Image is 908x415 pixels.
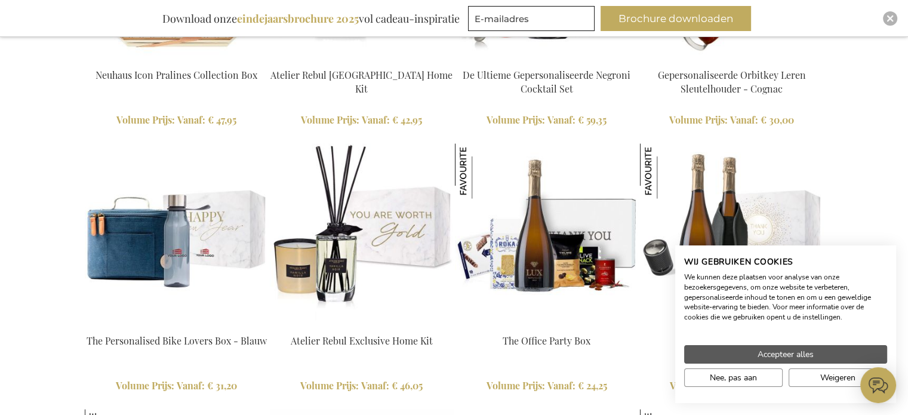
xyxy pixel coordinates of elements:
a: The Personalized Bike Lovers Box - Blue [85,319,269,331]
span: € 42,95 [392,113,422,126]
a: Volume Prijs: Vanaf € 47,95 [85,113,269,127]
a: De Ultieme Gepersonaliseerde Negroni Cocktail Set [463,69,630,95]
a: The Office Party Box [503,334,590,347]
a: The Office Party Box The Office Party Box [455,319,639,331]
a: Volume Prijs: Vanaf € 42,95 [270,113,454,127]
span: € 30,00 [761,113,794,126]
span: Weigeren [820,371,855,384]
a: Atelier Rebul Exclusive Home Kit [291,334,433,347]
a: Gepersonaliseerde Orbitkey Leren Sleutelhouder - Cognac [658,69,806,95]
span: Vanaf [177,379,205,392]
a: The Personalised Bike Lovers Box - Blauw [87,334,267,347]
img: Close [887,15,894,22]
input: E-mailadres [468,6,595,31]
a: EB-PKT-PEUG-CHAM-LUX Peugeot Lux Set [640,319,824,331]
span: Volume Prijs: [300,379,359,392]
a: The Ultimate Personalized Negroni Cocktail Set [455,54,639,65]
a: Volume Prijs: Vanaf € 24,25 [455,379,639,393]
img: Atelier Rebul Exclusive Home Kit [270,144,454,328]
a: Neuhaus Icon Pralines Collection Box [96,69,257,81]
span: Vanaf [547,379,575,392]
span: Vanaf [547,113,575,126]
span: Volume Prijs: [670,379,728,392]
img: The Office Party Box [455,144,510,199]
span: € 47,95 [208,113,236,126]
span: Vanaf [177,113,205,126]
a: Volume Prijs: Vanaf € 30,00 [640,113,824,127]
form: marketing offers and promotions [468,6,598,35]
img: Peugeot Lux Set [640,144,695,199]
img: The Office Party Box [455,144,639,328]
a: Neuhaus Icon Pralines Collection Box - Exclusive Business Gifts [85,54,269,65]
span: Volume Prijs: [116,113,175,126]
span: € 24,25 [578,379,607,392]
span: Vanaf [730,113,758,126]
img: The Personalized Bike Lovers Box - Blue [85,144,269,328]
span: Volume Prijs: [487,379,545,392]
span: Volume Prijs: [487,113,545,126]
span: Accepteer alles [758,348,814,361]
span: € 31,20 [207,379,237,392]
div: Close [883,11,897,26]
span: Volume Prijs: [116,379,174,392]
div: Download onze vol cadeau-inspiratie [157,6,465,31]
h2: Wij gebruiken cookies [684,257,887,268]
a: Atelier Rebul Exclusive Home Kit [270,319,454,331]
button: Brochure downloaden [601,6,751,31]
a: Volume Prijs: Vanaf € 31,20 [85,379,269,393]
span: € 46,05 [392,379,423,392]
span: Vanaf [362,113,390,126]
span: € 59,35 [578,113,607,126]
span: Volume Prijs: [301,113,359,126]
a: Atelier Rebul [GEOGRAPHIC_DATA] Home Kit [270,69,453,95]
p: We kunnen deze plaatsen voor analyse van onze bezoekersgegevens, om onze website te verbeteren, g... [684,272,887,322]
img: EB-PKT-PEUG-CHAM-LUX [640,144,824,328]
a: Volume Prijs: Vanaf € 59,35 [455,113,639,127]
a: Atelier Rebul Istanbul Home Kit [270,54,454,65]
a: Personalised Orbitkey Leather Key Organiser - Cognac [640,54,824,65]
button: Alle cookies weigeren [789,368,887,387]
a: Volume Prijs: Vanaf € 46,05 [270,379,454,393]
b: eindejaarsbrochure 2025 [237,11,359,26]
iframe: belco-activator-frame [860,367,896,403]
span: Vanaf [361,379,389,392]
span: Nee, pas aan [710,371,757,384]
span: Volume Prijs: [669,113,728,126]
button: Accepteer alle cookies [684,345,887,364]
button: Pas cookie voorkeuren aan [684,368,783,387]
a: Volume Prijs: Vanaf € 40,90 [640,379,824,393]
